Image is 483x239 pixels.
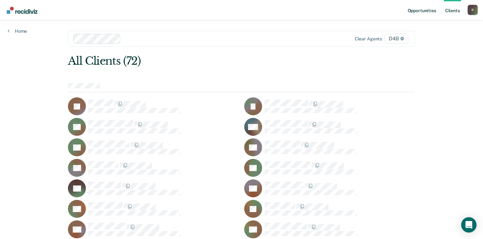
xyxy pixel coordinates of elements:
[468,5,478,15] div: R
[468,5,478,15] button: Profile dropdown button
[68,54,346,68] div: All Clients (72)
[7,7,37,14] img: Recidiviz
[461,217,477,233] div: Open Intercom Messenger
[355,36,382,42] div: Clear agents
[385,34,408,44] span: D4B
[8,28,27,34] a: Home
